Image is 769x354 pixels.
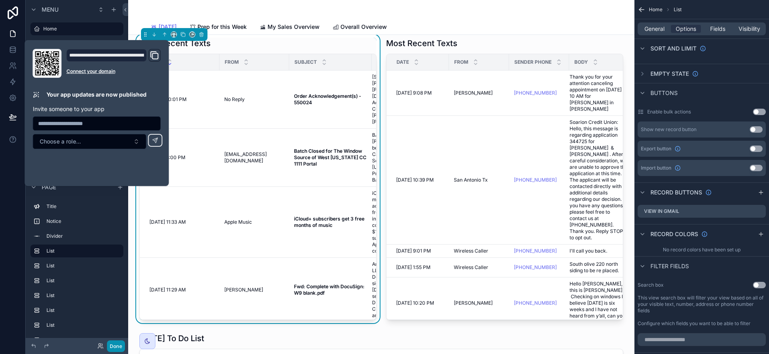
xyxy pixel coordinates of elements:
[149,287,186,293] span: [DATE] 11:29 AM
[224,287,263,293] span: [PERSON_NAME]
[224,151,284,164] a: [EMAIL_ADDRESS][DOMAIN_NAME]
[66,68,161,75] a: Connect your domain
[638,282,664,288] label: Search box
[294,148,367,167] a: Batch Closed for The Window Source of West [US_STATE] CC 1111 Portal
[294,93,362,105] strong: Order Acknowledgement(s) - 550024
[42,183,56,191] span: Page
[634,243,769,256] div: No record colors have been set up
[189,20,247,36] a: Prep for this Week
[260,20,320,36] a: My Sales Overview
[650,45,697,53] span: Sort And Limit
[644,208,679,214] label: View in Gmail
[710,25,725,33] span: Fields
[638,320,751,327] label: Configure which fields you want to be able to filter
[397,59,409,65] span: Date
[26,196,128,338] div: scrollable content
[149,287,215,293] a: [DATE] 11:29 AM
[149,96,215,103] a: [DATE] 10:01 PM
[46,277,120,284] label: List
[294,216,367,229] a: iCloud+ subscribers get 3 free months of music
[224,96,245,103] span: No Reply
[107,340,125,352] button: Done
[46,263,120,269] label: List
[43,26,119,32] label: Home
[641,165,671,171] span: Import button
[674,6,682,13] span: List
[139,38,211,49] h1: Most Recent Texts
[294,59,317,65] span: Subject
[46,233,120,239] label: Divider
[30,22,123,35] a: Home
[514,59,552,65] span: Sender Phone
[46,248,117,254] label: List
[650,230,698,238] span: Record colors
[224,96,284,103] a: No Reply
[641,126,697,133] div: Show new record button
[46,337,120,343] label: List
[30,39,123,52] a: All Contacts
[676,25,696,33] span: Options
[46,292,120,299] label: List
[40,138,81,146] span: Choose a role...
[641,146,671,152] span: Export button
[225,59,239,65] span: From
[46,307,120,314] label: List
[46,322,120,328] label: List
[197,23,247,31] span: Prep for this Week
[46,91,147,99] p: Your app updates are now published
[294,216,366,228] strong: iCloud+ subscribers get 3 free months of music
[224,287,284,293] a: [PERSON_NAME]
[46,203,120,210] label: Title
[149,219,186,225] span: [DATE] 11:33 AM
[151,20,177,35] a: [DATE]
[644,25,664,33] span: General
[42,6,58,14] span: Menu
[574,59,588,65] span: Body
[224,219,284,225] a: Apple Music
[650,70,689,78] span: Empty state
[647,109,691,115] label: Enable bulk actions
[268,23,320,31] span: My Sales Overview
[332,20,387,36] a: Overall Overview
[149,219,215,225] a: [DATE] 11:33 AM
[294,148,368,167] strong: Batch Closed for The Window Source of West [US_STATE] CC 1111 Portal
[638,295,766,314] label: This view search box will filter your view based on all of your visible text, number, address or ...
[149,154,215,161] a: [DATE] 8:00 PM
[294,283,367,296] a: Fwd: Complete with DocuSign: W9 blank.pdf
[650,188,702,196] span: Record buttons
[340,23,387,31] span: Overall Overview
[33,105,161,113] p: Invite someone to your app
[294,283,366,296] strong: Fwd: Complete with DocuSign: W9 blank.pdf
[454,59,468,65] span: From
[224,219,252,225] span: Apple Music
[739,25,760,33] span: Visibility
[650,262,689,270] span: Filter fields
[46,218,120,225] label: Notice
[66,49,161,78] div: Domain and Custom Link
[33,134,147,149] button: Select Button
[649,6,662,13] span: Home
[159,23,177,31] span: [DATE]
[650,89,678,97] span: Buttons
[294,93,367,106] a: Order Acknowledgement(s) - 550024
